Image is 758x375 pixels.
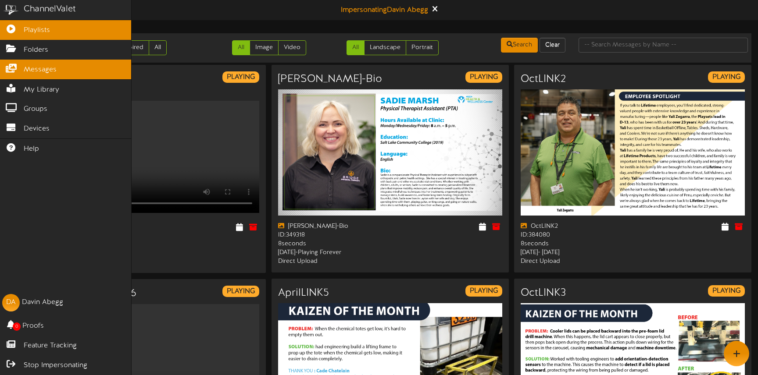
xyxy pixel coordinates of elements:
[521,287,566,299] h3: OctLINK3
[540,38,565,53] button: Clear
[278,222,384,231] div: [PERSON_NAME]-Bio
[22,321,44,331] span: Proofs
[521,248,626,257] div: [DATE] - [DATE]
[521,89,745,215] img: 9dc83626-2d26-409f-9153-8b15e6bcf66e.jpg
[149,40,167,55] a: All
[712,287,740,295] strong: PLAYING
[278,257,384,266] div: Direct Upload
[278,231,384,248] div: ID: 349318 8 seconds
[2,294,20,311] div: DA
[470,73,498,81] strong: PLAYING
[406,40,439,55] a: Portrait
[521,74,566,85] h3: OctLINK2
[521,231,626,248] div: ID: 384080 8 seconds
[470,287,498,295] strong: PLAYING
[24,341,77,351] span: Feature Tracking
[712,73,740,81] strong: PLAYING
[13,322,21,331] span: 0
[278,248,384,257] div: [DATE] - Playing Forever
[24,144,39,154] span: Help
[278,74,382,85] h3: [PERSON_NAME]-Bio
[278,40,306,55] a: Video
[579,38,748,53] input: -- Search Messages by Name --
[24,124,50,134] span: Devices
[24,85,59,95] span: My Library
[278,89,502,215] img: b97f748d-8567-480f-a8b8-21a28e7aecbe.jpg
[501,38,538,53] button: Search
[24,104,47,114] span: Groups
[227,73,255,81] strong: PLAYING
[24,25,50,35] span: Playlists
[24,361,87,371] span: Stop Impersonating
[232,40,250,55] a: All
[22,297,63,308] div: Davin Abegg
[347,40,365,55] a: All
[521,222,626,231] div: OctLINK2
[117,40,149,55] a: Expired
[24,45,48,55] span: Folders
[24,3,76,16] div: ChannelValet
[250,40,279,55] a: Image
[521,257,626,266] div: Direct Upload
[227,287,255,295] strong: PLAYING
[24,65,57,75] span: Messages
[278,287,329,299] h3: AprilLINK5
[35,101,259,213] video: Your browser does not support HTML5 video.
[364,40,406,55] a: Landscape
